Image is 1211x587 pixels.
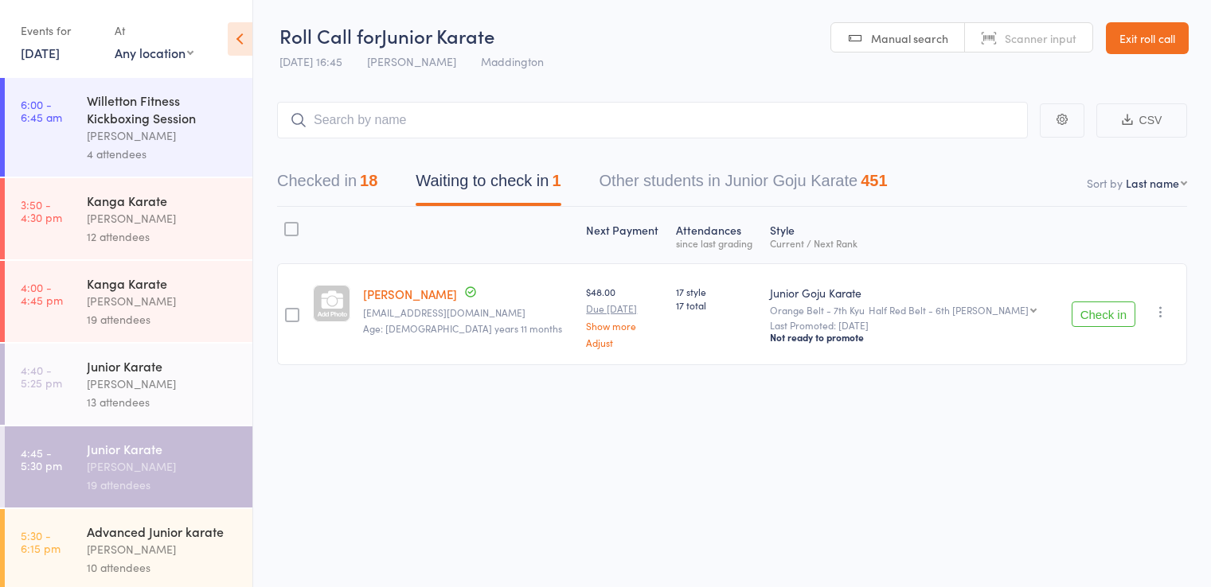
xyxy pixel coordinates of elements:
[87,91,239,126] div: Willetton Fitness Kickboxing Session
[586,337,663,348] a: Adjust
[5,261,252,342] a: 4:00 -4:45 pmKanga Karate[PERSON_NAME]19 attendees
[87,558,239,577] div: 10 attendees
[277,102,1028,138] input: Search by name
[87,540,239,558] div: [PERSON_NAME]
[115,44,193,61] div: Any location
[416,164,561,206] button: Waiting to check in1
[87,476,239,494] div: 19 attendees
[5,78,252,177] a: 6:00 -6:45 amWilletton Fitness Kickboxing Session[PERSON_NAME]4 attendees
[5,426,252,507] a: 4:45 -5:30 pmJunior Karate[PERSON_NAME]19 attendees
[87,457,239,476] div: [PERSON_NAME]
[580,214,670,256] div: Next Payment
[5,344,252,425] a: 4:40 -5:25 pmJunior Karate[PERSON_NAME]13 attendees
[21,446,62,472] time: 4:45 - 5:30 pm
[21,281,63,306] time: 4:00 - 4:45 pm
[381,22,494,49] span: Junior Karate
[279,22,381,49] span: Roll Call for
[1072,301,1135,327] button: Check in
[87,126,239,145] div: [PERSON_NAME]
[770,331,1052,344] div: Not ready to promote
[481,53,544,69] span: Maddington
[279,53,342,69] span: [DATE] 16:45
[1005,30,1076,46] span: Scanner input
[586,303,663,314] small: Due [DATE]
[87,375,239,393] div: [PERSON_NAME]
[87,310,239,328] div: 19 attendees
[676,285,757,298] span: 17 style
[676,298,757,312] span: 17 total
[871,30,948,46] span: Manual search
[770,305,1052,315] div: Orange Belt - 7th Kyu
[869,305,1029,315] div: Half Red Belt - 6th [PERSON_NAME]
[21,17,99,44] div: Events for
[87,523,239,540] div: Advanced Junior karate
[600,164,888,206] button: Other students in Junior Goju Karate451
[21,98,62,123] time: 6:00 - 6:45 am
[363,286,457,302] a: [PERSON_NAME]
[861,172,887,189] div: 451
[586,321,663,331] a: Show more
[115,17,193,44] div: At
[367,53,456,69] span: [PERSON_NAME]
[87,274,239,292] div: Kanga Karate
[770,320,1052,331] small: Last Promoted: [DATE]
[87,393,239,411] div: 13 attendees
[770,285,1052,301] div: Junior Goju Karate
[586,285,663,348] div: $48.00
[87,192,239,209] div: Kanga Karate
[21,363,62,389] time: 4:40 - 5:25 pm
[770,238,1052,248] div: Current / Next Rank
[1087,175,1123,191] label: Sort by
[21,198,62,224] time: 3:50 - 4:30 pm
[363,307,573,318] small: Tshilibat@gmail.com
[552,172,561,189] div: 1
[1106,22,1189,54] a: Exit roll call
[87,227,239,246] div: 12 attendees
[360,172,377,189] div: 18
[87,440,239,457] div: Junior Karate
[676,238,757,248] div: since last grading
[87,145,239,163] div: 4 attendees
[670,214,764,256] div: Atten­dances
[21,529,61,554] time: 5:30 - 6:15 pm
[87,209,239,227] div: [PERSON_NAME]
[1096,103,1187,138] button: CSV
[1126,175,1179,191] div: Last name
[87,357,239,375] div: Junior Karate
[5,178,252,259] a: 3:50 -4:30 pmKanga Karate[PERSON_NAME]12 attendees
[764,214,1058,256] div: Style
[21,44,60,61] a: [DATE]
[363,321,562,335] span: Age: [DEMOGRAPHIC_DATA] years 11 months
[277,164,377,206] button: Checked in18
[87,292,239,310] div: [PERSON_NAME]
